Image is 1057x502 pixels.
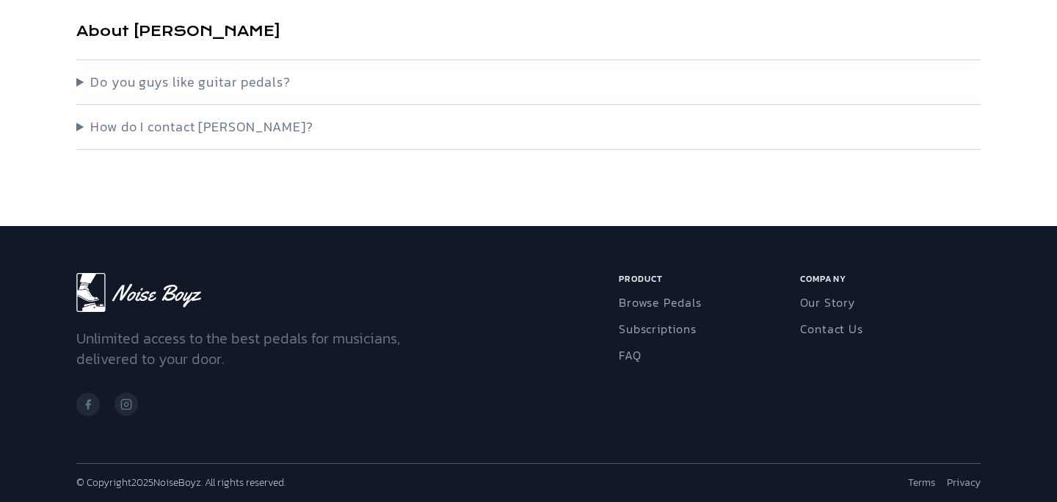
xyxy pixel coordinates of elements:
summary: Do you guys like guitar pedals? [76,72,981,92]
p: © Copyright 2025 NoiseBoyz. All rights reserved. [76,476,528,490]
a: Our Story [800,294,855,311]
a: FAQ [619,346,641,364]
summary: How do I contact [PERSON_NAME]? [76,117,981,137]
a: Contact Us [800,320,863,338]
a: Browse Pedals [619,294,701,311]
a: Privacy [947,476,981,490]
h6: Product [619,273,793,291]
h6: Company [800,273,975,291]
h3: About [PERSON_NAME] [76,21,981,42]
p: Unlimited access to the best pedals for musicians, delivered to your door. [76,328,438,369]
a: Terms [908,476,935,490]
a: Subscriptions [619,320,696,338]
